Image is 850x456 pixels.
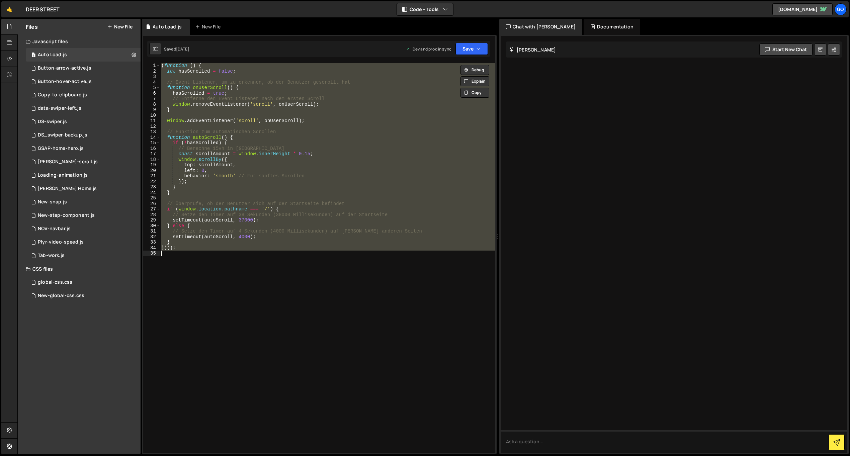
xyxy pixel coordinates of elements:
div: 11209/40630.js [26,102,141,115]
div: 5 [143,85,160,91]
div: 28 [143,212,160,218]
div: 12 [143,124,160,129]
div: 1 [143,63,160,69]
div: 26 [143,201,160,207]
div: 23 [143,184,160,190]
div: data-swiper-left.js [38,105,81,111]
div: DEERSTREET [26,5,60,13]
div: 11209/26234.js [26,209,141,222]
div: 30 [143,223,160,229]
div: 11 [143,118,160,124]
div: 11209/26236.js [26,236,141,249]
div: 11209/26235.js [26,222,141,236]
button: Copy [460,88,489,98]
div: NOV-navbar.js [38,226,71,232]
div: 11209/26231.js [26,169,141,182]
div: 11209/27223.js [26,75,141,88]
button: Save [455,43,488,55]
div: 11209/26237.js [26,249,141,262]
div: 11209/26870.css [26,289,141,302]
div: 13 [143,129,160,135]
div: 6 [143,91,160,96]
div: CSS files [18,262,141,276]
div: [PERSON_NAME]-scroll.js [38,159,98,165]
div: 20 [143,168,160,174]
div: 18 [143,157,160,163]
div: Auto Load.js [153,23,182,30]
div: DS_swiper-backup.js [38,132,87,138]
div: Javascript files [18,35,141,48]
div: 7 [143,96,160,102]
div: GSAP-home-hero.js [38,146,84,152]
div: 11209/26233.js [26,142,141,155]
h2: Files [26,23,38,30]
div: global-css.css [38,279,72,285]
div: 34 [143,245,160,251]
div: Loading-animation.js [38,172,88,178]
div: 22 [143,179,160,185]
div: New-snap.js [38,199,67,205]
div: Tab-work.js [38,253,65,259]
div: 17 [143,151,160,157]
div: Button-arrow-active.js [38,65,91,71]
div: 9 [143,107,160,113]
div: 16 [143,146,160,152]
button: Debug [460,65,489,75]
div: 35 [143,251,160,256]
div: 31 [143,229,160,234]
div: 11209/26240.js [26,195,141,209]
div: Dev and prod in sync [406,46,451,52]
h2: [PERSON_NAME] [509,47,556,53]
div: 19 [143,162,160,168]
a: Go [835,3,847,15]
button: Explain [460,76,489,86]
div: 3 [143,74,160,80]
div: 25 [143,195,160,201]
div: Documentation [584,19,640,35]
div: 21 [143,173,160,179]
div: 11209/26242.css [26,276,141,289]
div: 15 [143,140,160,146]
div: 11209/38425.js [26,128,141,142]
div: 11209/26230.js [26,48,141,62]
div: 2 [143,69,160,74]
div: 10 [143,113,160,118]
div: 27 [143,206,160,212]
a: 🤙 [1,1,18,17]
div: New-global-css.css [38,293,84,299]
div: 29 [143,217,160,223]
span: 1 [31,53,35,58]
div: DS-swiper.js [38,119,67,125]
div: 33 [143,240,160,245]
div: Auto Load.js [38,52,67,58]
div: Chat with [PERSON_NAME] [499,19,582,35]
div: 4 [143,80,160,85]
div: Button-hover-active.js [38,79,92,85]
div: Saved [164,46,189,52]
div: 14 [143,135,160,141]
button: New File [107,24,133,29]
div: Copy-to-clipboard.js [38,92,87,98]
div: [PERSON_NAME] Home.js [38,186,97,192]
div: 11209/26232.js [26,88,141,102]
div: New File [195,23,223,30]
div: [DATE] [176,46,189,52]
div: Plyr-video-speed.js [38,239,84,245]
div: 11209/26239.js [26,155,141,169]
div: 11209/27394.js [26,62,141,75]
div: New-step-component.js [38,212,95,218]
div: 11209/35440.js [26,182,141,195]
button: Code + Tools [397,3,453,15]
a: [DOMAIN_NAME] [772,3,833,15]
div: 11209/26238.js [26,115,141,128]
button: Start new chat [759,43,813,56]
div: 32 [143,234,160,240]
div: 8 [143,102,160,107]
div: 24 [143,190,160,196]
